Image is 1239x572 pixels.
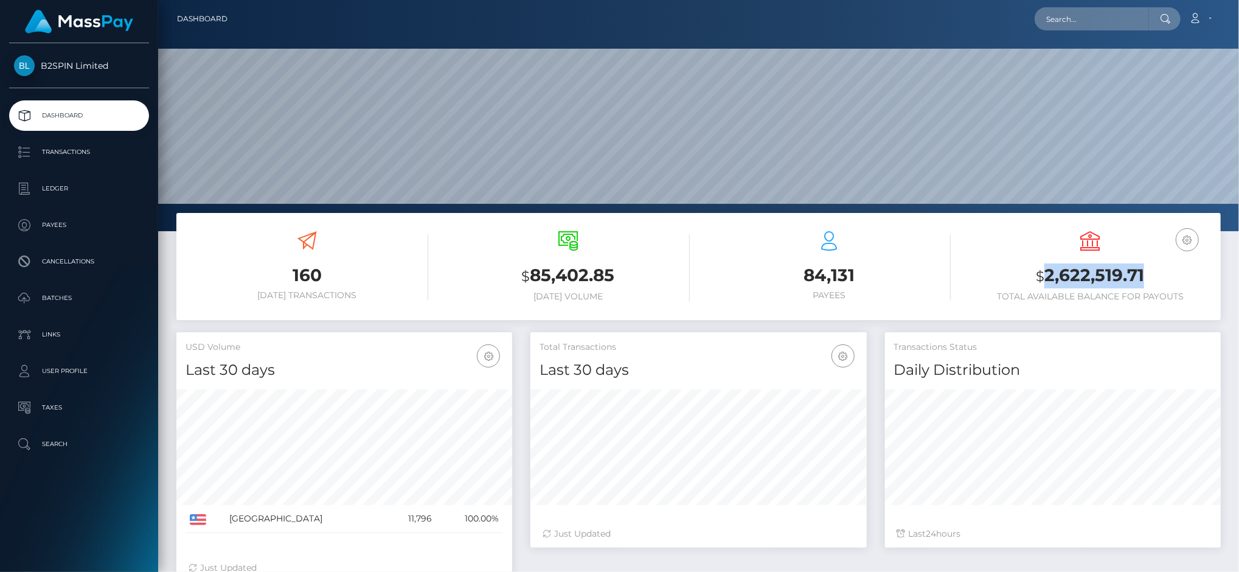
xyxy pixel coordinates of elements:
[186,290,428,301] h6: [DATE] Transactions
[186,263,428,287] h3: 160
[521,268,530,285] small: $
[14,399,144,417] p: Taxes
[190,514,206,525] img: US.png
[1035,7,1149,30] input: Search...
[894,360,1212,381] h4: Daily Distribution
[446,291,689,302] h6: [DATE] Volume
[186,341,503,354] h5: USD Volume
[9,283,149,313] a: Batches
[1036,268,1044,285] small: $
[708,290,951,301] h6: Payees
[708,263,951,287] h3: 84,131
[9,173,149,204] a: Ledger
[14,143,144,161] p: Transactions
[14,435,144,453] p: Search
[14,326,144,344] p: Links
[446,263,689,288] h3: 85,402.85
[9,137,149,167] a: Transactions
[25,10,133,33] img: MassPay Logo
[9,210,149,240] a: Payees
[543,528,854,540] div: Just Updated
[897,528,1209,540] div: Last hours
[926,528,937,539] span: 24
[9,356,149,386] a: User Profile
[9,319,149,350] a: Links
[436,505,504,533] td: 100.00%
[14,362,144,380] p: User Profile
[14,216,144,234] p: Payees
[9,246,149,277] a: Cancellations
[14,106,144,125] p: Dashboard
[9,100,149,131] a: Dashboard
[14,180,144,198] p: Ledger
[9,392,149,423] a: Taxes
[14,55,35,76] img: B2SPIN Limited
[894,341,1212,354] h5: Transactions Status
[385,505,436,533] td: 11,796
[540,341,857,354] h5: Total Transactions
[225,505,386,533] td: [GEOGRAPHIC_DATA]
[969,291,1212,302] h6: Total Available Balance for Payouts
[186,360,503,381] h4: Last 30 days
[969,263,1212,288] h3: 2,622,519.71
[540,360,857,381] h4: Last 30 days
[14,289,144,307] p: Batches
[9,60,149,71] span: B2SPIN Limited
[177,6,227,32] a: Dashboard
[9,429,149,459] a: Search
[14,253,144,271] p: Cancellations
